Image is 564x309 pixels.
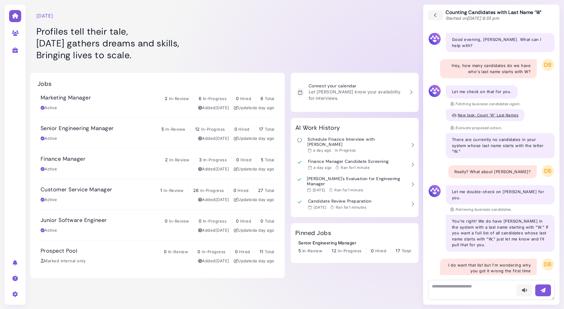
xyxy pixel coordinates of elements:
[295,229,331,237] h2: Pinned Jobs
[458,113,518,117] span: New task: Count 'W' Last Names
[238,127,249,132] span: Hired
[198,197,229,203] div: Added
[203,157,227,162] span: In-Progress
[265,249,274,254] span: Total
[452,113,518,118] button: New task: Count 'W' Last Names
[236,157,239,162] span: 0
[38,80,52,87] h2: Jobs
[308,159,389,164] h3: Finance Manager Candidate Screening
[164,188,184,193] span: In-Review
[448,165,537,179] div: Really? What about [PERSON_NAME]?
[41,186,112,193] h3: Customer Service Manager
[200,188,224,193] span: In-Progress
[215,197,229,202] time: Sep 03, 2025
[160,188,162,193] span: 1
[236,218,239,223] span: 0
[199,157,202,162] span: 3
[235,249,238,254] span: 0
[450,101,521,107] p: Fetching business candidates again.
[309,83,405,89] h3: Connect your calendar
[338,248,361,253] span: In-Progress
[452,218,549,248] p: You’re right! We do have [PERSON_NAME] in the system with a last name starting with "W." If you w...
[295,124,340,131] h2: AI Work History
[234,227,274,233] div: Updated
[36,25,279,61] h1: Profiles tell their tale, [DATE] gathers dreams and skills, Bringing lives to scale.
[298,240,411,246] div: Senior Engineering Manager
[452,137,549,155] p: There are currently no candidates in your system whose last name starts with the letter "W."
[168,249,188,254] span: In-Review
[450,125,502,131] p: Evaluate proposed action.
[240,96,251,101] span: Hired
[314,205,326,210] time: Sep 08, 2025
[265,96,274,101] span: Total
[41,166,57,172] div: Active
[215,228,229,233] time: Sep 03, 2025
[542,258,554,270] span: DB
[169,96,189,101] span: In-Review
[198,227,229,233] div: Added
[38,210,277,240] a: Junior Software Engineer 0 In-Review 0 In-Progress 0 Hired 0 Total Active Added[DATE] Updateda da...
[41,217,107,224] h3: Junior Software Engineer
[302,248,322,253] span: In-Review
[335,148,356,153] div: In Progress
[195,126,200,132] span: 12
[41,136,57,142] div: Active
[198,166,229,172] div: Added
[265,219,274,223] span: Total
[236,96,239,101] span: 0
[41,248,77,254] h3: Prospect Pool
[259,126,264,132] span: 17
[446,15,499,21] span: Started on
[41,156,85,163] h3: Finance Manager
[255,258,274,263] time: Sep 10, 2025
[38,87,277,118] a: Marketing Manager 2 In-Review 6 In-Progress 0 Hired 8 Total Active Added[DATE] Updateda day ago
[201,127,225,132] span: In-Progress
[265,157,274,162] span: Total
[440,259,537,278] div: I do want that list but I'm wondering why you got it wrong the first time
[36,12,53,19] time: [DATE]
[261,157,263,162] span: 5
[452,189,549,201] p: Let me double-check on [PERSON_NAME] for you.
[240,219,251,223] span: Hired
[341,165,370,170] span: Ran for 1 minute
[234,126,237,132] span: 0
[202,249,225,254] span: In-Progress
[41,197,57,203] div: Active
[215,166,229,171] time: Sep 03, 2025
[198,258,229,264] div: Added
[38,240,277,271] a: Prospect Pool 0 In-Review 0 In-Progress 0 Hired 11 Total Marked internal only Added[DATE] Updated...
[234,188,236,193] span: 0
[215,136,229,141] time: Sep 03, 2025
[234,197,274,203] div: Updated
[255,197,274,202] time: Sep 10, 2025
[265,188,274,193] span: Total
[260,218,263,223] span: 0
[332,248,337,253] span: 12
[542,59,554,71] span: DB
[307,137,406,147] h3: Schedule Finance Interview with [PERSON_NAME]
[255,228,274,233] time: Sep 10, 2025
[165,218,168,223] span: 0
[440,59,537,78] div: Hey, how many candidates do we have who's last name starts with W?
[241,157,251,162] span: Hired
[41,227,57,233] div: Active
[41,105,57,111] div: Active
[452,89,512,95] p: Let me check on that for you.
[234,166,274,172] div: Updated
[396,248,400,253] span: 17
[38,179,277,210] a: Customer Service Manager 1 In-Review 26 In-Progress 0 Hired 27 Total Active Added[DATE] Updateda ...
[203,219,227,223] span: In-Progress
[41,258,85,264] div: Marked internal only
[334,188,363,192] span: Ran for 1 minute
[38,118,277,148] a: Senior Engineering Manager 5 In-Review 12 In-Progress 0 Hired 17 Total Active Added[DATE] Updated...
[265,127,274,132] span: Total
[450,207,512,212] p: Retrieving business candidates.
[314,165,331,170] time: Sep 11, 2025
[336,205,367,210] span: Ran for 1 minutes
[234,105,274,111] div: Updated
[169,157,189,162] span: In-Review
[41,125,114,132] h3: Senior Engineering Manager
[298,248,301,253] span: 5
[371,248,374,253] span: 0
[165,96,168,101] span: 2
